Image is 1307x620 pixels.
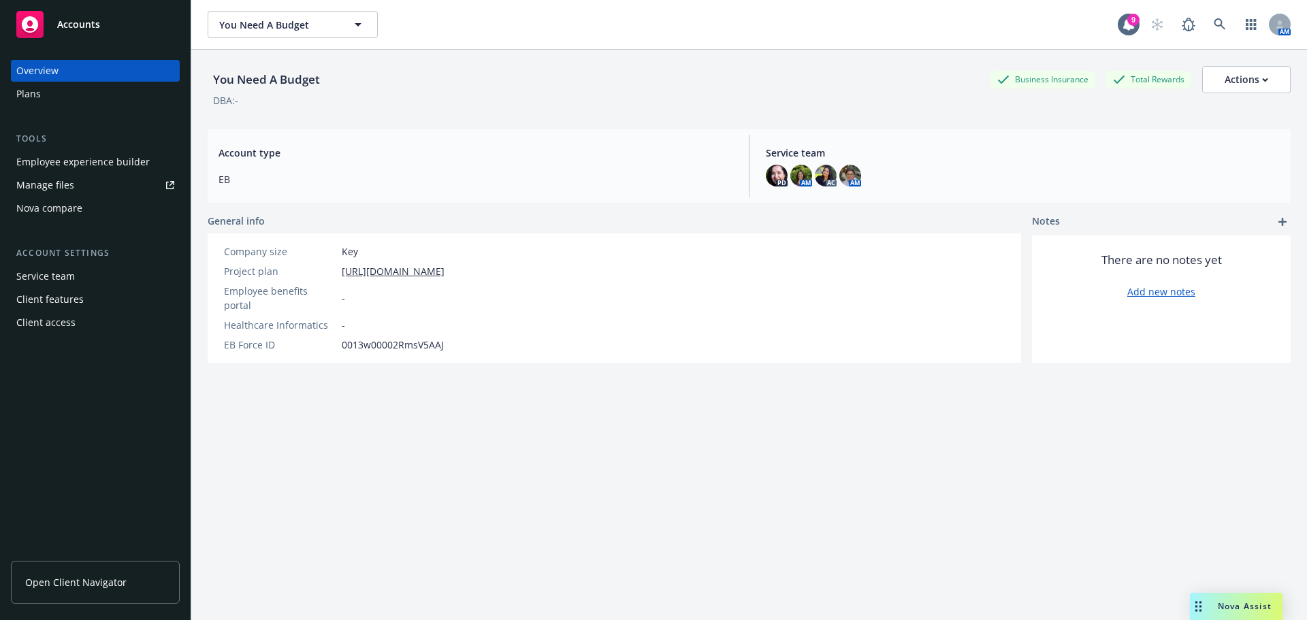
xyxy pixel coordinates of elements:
button: You Need A Budget [208,11,378,38]
span: You Need A Budget [219,18,337,32]
a: Overview [11,60,180,82]
img: photo [766,165,788,186]
div: Project plan [224,264,336,278]
a: Employee experience builder [11,151,180,173]
span: - [342,291,345,306]
div: Overview [16,60,59,82]
div: Healthcare Informatics [224,318,336,332]
a: Plans [11,83,180,105]
img: photo [790,165,812,186]
div: Plans [16,83,41,105]
div: Drag to move [1190,593,1207,620]
button: Nova Assist [1190,593,1282,620]
span: Notes [1032,214,1060,230]
div: Employee experience builder [16,151,150,173]
div: EB Force ID [224,338,336,352]
span: Key [342,244,358,259]
div: Manage files [16,174,74,196]
div: Service team [16,265,75,287]
div: You Need A Budget [208,71,325,88]
div: Total Rewards [1106,71,1191,88]
img: photo [815,165,837,186]
span: EB [219,172,732,186]
a: Start snowing [1144,11,1171,38]
div: Actions [1225,67,1268,93]
div: DBA: - [213,93,238,108]
div: Nova compare [16,197,82,219]
span: General info [208,214,265,228]
div: Client access [16,312,76,333]
a: Accounts [11,5,180,44]
a: Client features [11,289,180,310]
a: [URL][DOMAIN_NAME] [342,264,445,278]
span: Accounts [57,19,100,30]
a: Nova compare [11,197,180,219]
span: Account type [219,146,732,160]
span: Open Client Navigator [25,575,127,589]
div: Employee benefits portal [224,284,336,312]
button: Actions [1202,66,1291,93]
span: - [342,318,345,332]
div: Client features [16,289,84,310]
span: There are no notes yet [1101,252,1222,268]
div: Tools [11,132,180,146]
a: Report a Bug [1175,11,1202,38]
div: Account settings [11,246,180,260]
div: Business Insurance [990,71,1095,88]
a: add [1274,214,1291,230]
img: photo [839,165,861,186]
a: Search [1206,11,1233,38]
div: 9 [1127,14,1140,26]
div: Company size [224,244,336,259]
span: Nova Assist [1218,600,1272,612]
a: Switch app [1238,11,1265,38]
a: Service team [11,265,180,287]
span: 0013w00002RmsV5AAJ [342,338,444,352]
a: Client access [11,312,180,333]
a: Add new notes [1127,284,1195,299]
span: Service team [766,146,1280,160]
a: Manage files [11,174,180,196]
